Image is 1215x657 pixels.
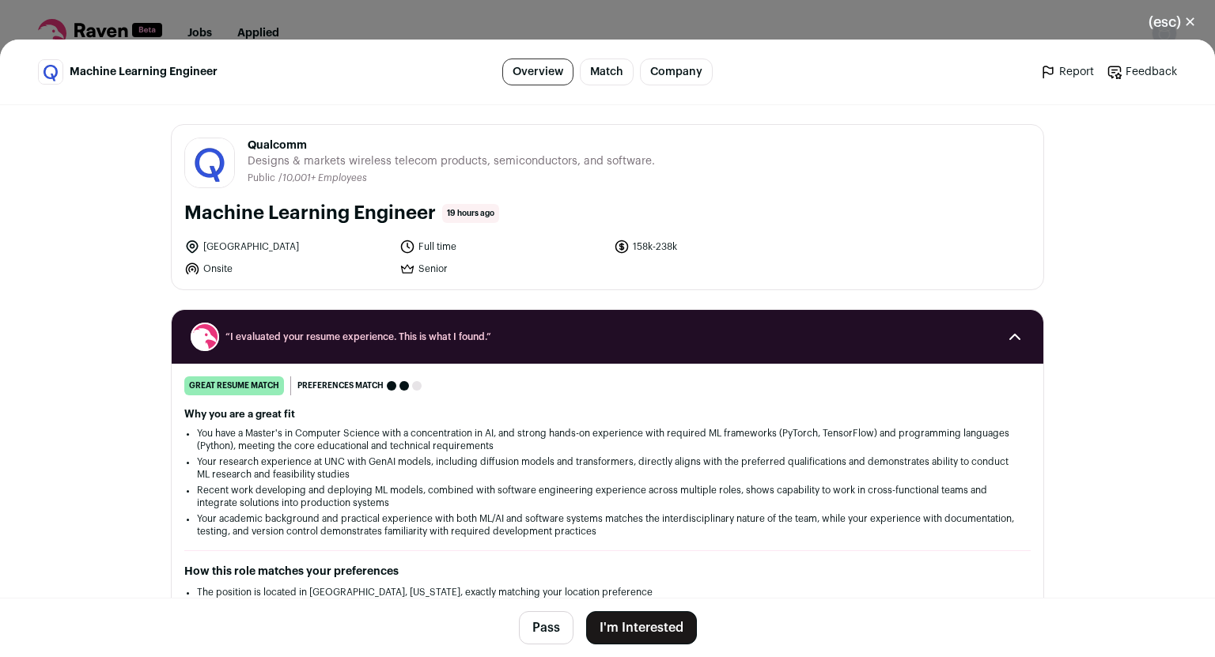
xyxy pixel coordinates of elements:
[399,261,605,277] li: Senior
[225,330,990,343] span: “I evaluated your resume experience. This is what I found.”
[248,172,278,184] li: Public
[197,455,1018,481] li: Your research experience at UNC with GenAI models, including diffusion models and transformers, d...
[614,239,819,255] li: 158k-238k
[248,153,655,169] span: Designs & markets wireless telecom products, semiconductors, and software.
[197,586,1018,598] li: The position is located in [GEOGRAPHIC_DATA], [US_STATE], exactly matching your location preference
[586,611,697,644] button: I'm Interested
[1107,64,1177,80] a: Feedback
[502,59,573,85] a: Overview
[278,172,367,184] li: /
[1130,5,1215,40] button: Close modal
[1040,64,1094,80] a: Report
[70,64,218,80] span: Machine Learning Engineer
[197,484,1018,509] li: Recent work developing and deploying ML models, combined with software engineering experience acr...
[184,376,284,395] div: great resume match
[297,378,384,394] span: Preferences match
[184,408,1031,421] h2: Why you are a great fit
[184,261,390,277] li: Onsite
[185,138,234,187] img: 61919b41d858f92cbc6f287c87d86bfe2f0c5aa13b5c456c94de63e038d789bf.jpg
[399,239,605,255] li: Full time
[197,427,1018,452] li: You have a Master's in Computer Science with a concentration in AI, and strong hands-on experienc...
[197,512,1018,538] li: Your academic background and practical experience with both ML/AI and software systems matches th...
[184,201,436,226] h1: Machine Learning Engineer
[282,173,367,183] span: 10,001+ Employees
[184,564,1031,580] h2: How this role matches your preferences
[580,59,634,85] a: Match
[519,611,573,644] button: Pass
[39,60,62,84] img: 61919b41d858f92cbc6f287c87d86bfe2f0c5aa13b5c456c94de63e038d789bf.jpg
[442,204,499,223] span: 19 hours ago
[184,239,390,255] li: [GEOGRAPHIC_DATA]
[640,59,713,85] a: Company
[248,138,655,153] span: Qualcomm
